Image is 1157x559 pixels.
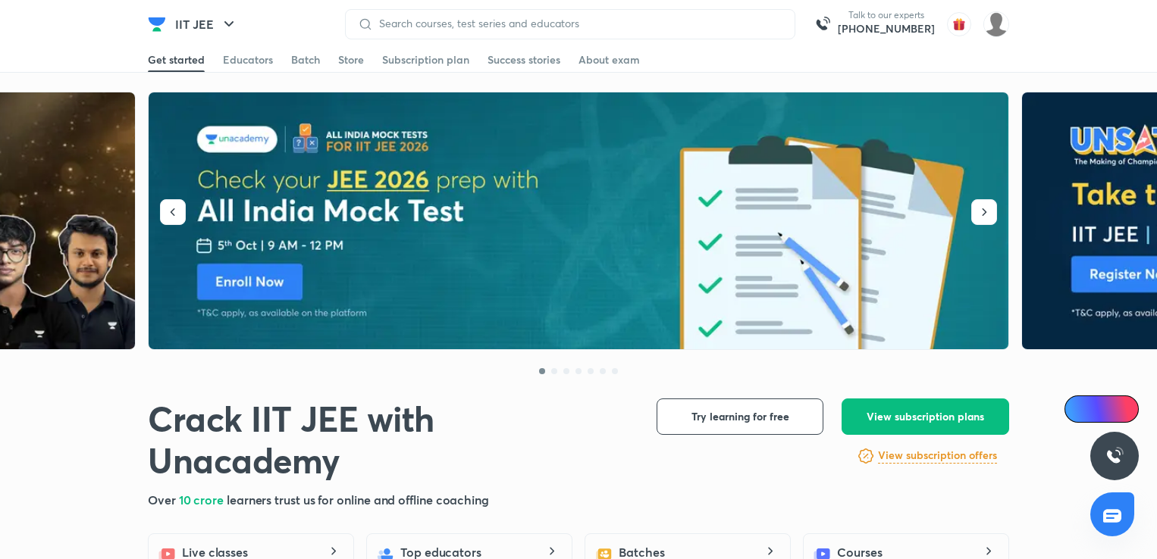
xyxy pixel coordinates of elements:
[373,17,782,30] input: Search courses, test series and educators
[1074,403,1086,415] img: Icon
[148,48,205,72] a: Get started
[867,409,984,424] span: View subscription plans
[338,48,364,72] a: Store
[657,398,823,435] button: Try learning for free
[488,52,560,67] div: Success stories
[807,9,838,39] img: call-us
[179,492,227,507] span: 10 crore
[148,492,179,507] span: Over
[878,447,997,465] a: View subscription offers
[838,9,935,21] p: Talk to our experts
[842,398,1009,435] button: View subscription plans
[148,52,205,67] div: Get started
[578,48,640,72] a: About exam
[223,52,273,67] div: Educators
[166,9,247,39] button: IIT JEE
[578,52,640,67] div: About exam
[878,448,997,464] h6: View subscription offers
[291,52,320,67] div: Batch
[382,52,469,67] div: Subscription plan
[1105,447,1124,465] img: ttu
[1090,403,1130,415] span: Ai Doubts
[1065,395,1139,423] a: Ai Doubts
[488,48,560,72] a: Success stories
[838,21,935,36] a: [PHONE_NUMBER]
[291,48,320,72] a: Batch
[338,52,364,67] div: Store
[148,15,166,33] img: Company Logo
[983,11,1009,37] img: Sai Rakshith
[382,48,469,72] a: Subscription plan
[947,12,971,36] img: avatar
[223,48,273,72] a: Educators
[227,492,489,507] span: learners trust us for online and offline coaching
[691,409,789,424] span: Try learning for free
[148,398,632,482] h1: Crack IIT JEE with Unacademy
